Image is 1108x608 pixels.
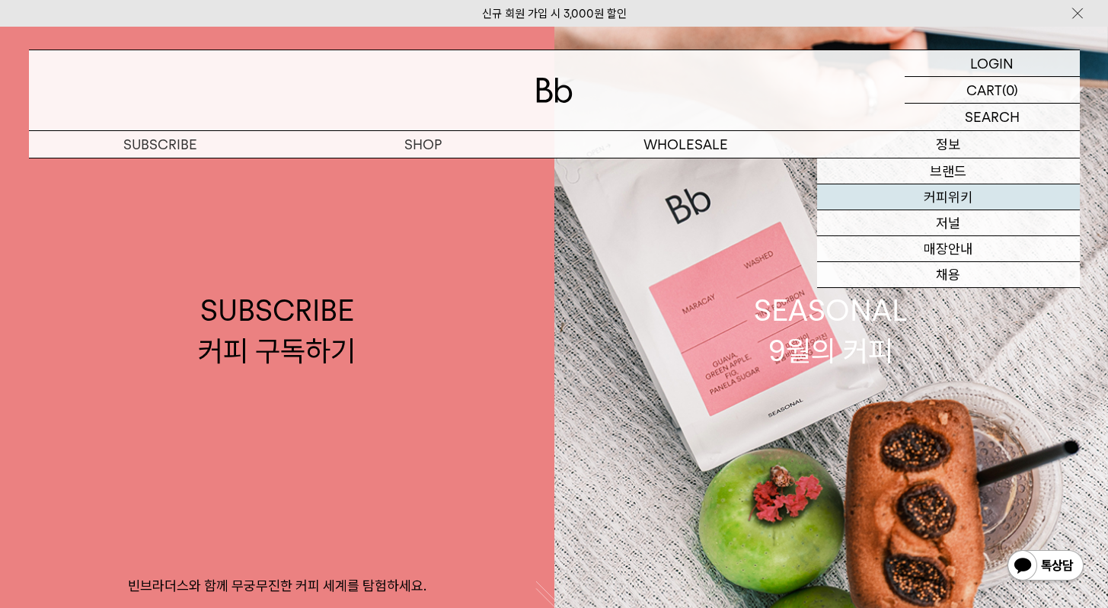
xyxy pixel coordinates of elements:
[905,77,1080,104] a: CART (0)
[29,131,292,158] a: SUBSCRIBE
[754,290,908,371] div: SEASONAL 9월의 커피
[482,7,627,21] a: 신규 회원 가입 시 3,000원 할인
[817,131,1080,158] p: 정보
[817,184,1080,210] a: 커피위키
[817,262,1080,288] a: 채용
[817,158,1080,184] a: 브랜드
[198,290,356,371] div: SUBSCRIBE 커피 구독하기
[292,131,554,158] a: SHOP
[536,78,573,103] img: 로고
[905,50,1080,77] a: LOGIN
[966,77,1002,103] p: CART
[817,236,1080,262] a: 매장안내
[817,210,1080,236] a: 저널
[965,104,1020,130] p: SEARCH
[970,50,1014,76] p: LOGIN
[554,131,817,158] p: WHOLESALE
[1002,77,1018,103] p: (0)
[1006,549,1085,585] img: 카카오톡 채널 1:1 채팅 버튼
